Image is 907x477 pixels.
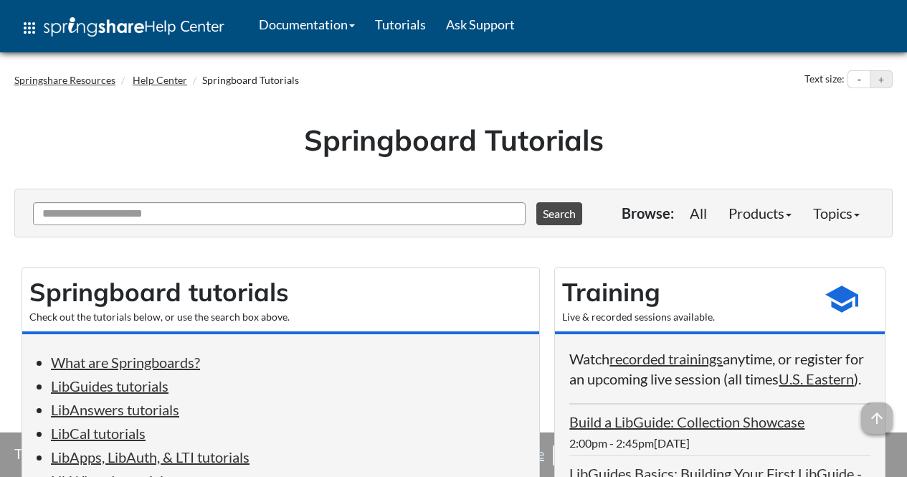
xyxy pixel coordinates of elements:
a: apps Help Center [11,6,234,49]
div: Check out the tutorials below, or use the search box above. [29,310,532,324]
div: Text size: [802,70,847,89]
a: recorded trainings [609,350,723,367]
a: Topics [802,199,870,227]
a: U.S. Eastern [779,370,854,387]
p: Browse: [622,203,674,223]
a: LibGuides tutorials [51,377,168,395]
a: Documentation [249,6,365,42]
h1: Springboard Tutorials [25,120,882,160]
span: school [824,281,860,317]
a: LibAnswers tutorials [51,401,179,418]
p: Watch anytime, or register for an upcoming live session (all times ). [569,349,870,389]
button: Decrease text size [848,71,870,88]
span: Help Center [144,16,224,35]
a: All [679,199,718,227]
span: arrow_upward [861,402,893,434]
div: Live & recorded sessions available. [562,310,806,324]
a: Ask Support [436,6,525,42]
img: Springshare [44,17,144,37]
button: Search [536,202,582,225]
span: 2:00pm - 2:45pm[DATE] [569,436,690,450]
h2: Training [562,275,806,310]
a: Springshare Resources [14,74,115,86]
a: arrow_upward [861,404,893,421]
a: What are Springboards? [51,354,200,371]
a: Build a LibGuide: Collection Showcase [569,413,804,430]
a: Help Center [133,74,187,86]
span: apps [21,19,38,37]
a: LibApps, LibAuth, & LTI tutorials [51,448,250,466]
a: Tutorials [365,6,436,42]
a: LibCal tutorials [51,425,146,442]
li: Springboard Tutorials [189,73,299,88]
button: Increase text size [870,71,892,88]
h2: Springboard tutorials [29,275,532,310]
a: Products [718,199,802,227]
